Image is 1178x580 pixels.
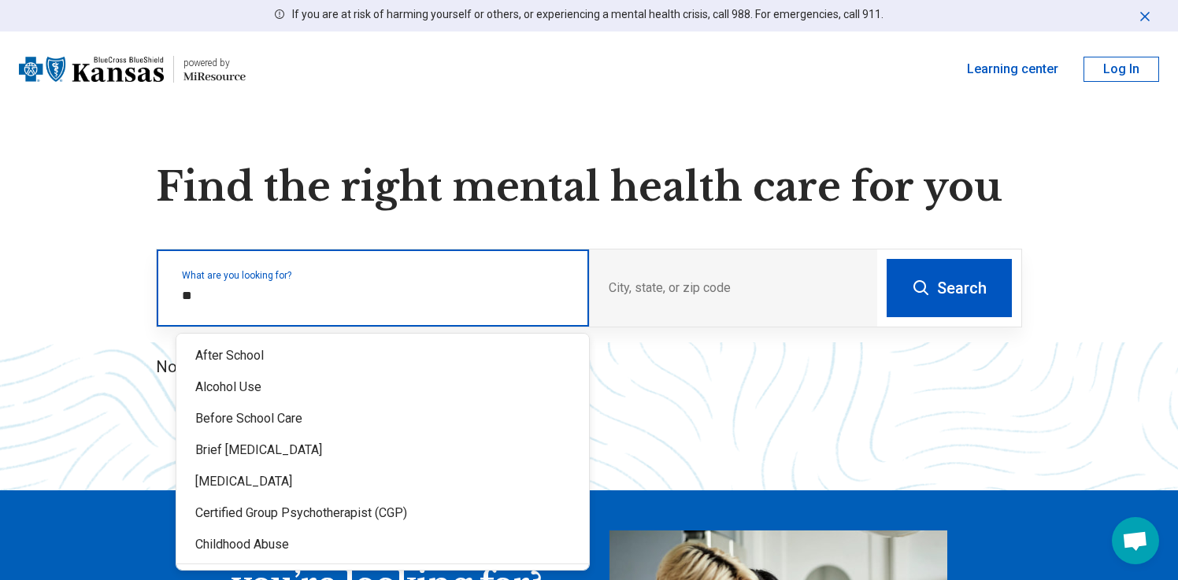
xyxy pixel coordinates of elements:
[292,6,883,23] p: If you are at risk of harming yourself or others, or experiencing a mental health crisis, call 98...
[887,259,1012,317] button: Search
[1084,57,1159,82] button: Log In
[156,164,1022,211] h1: Find the right mental health care for you
[182,271,570,280] label: What are you looking for?
[1112,517,1159,564] div: Open chat
[176,340,589,371] div: After School
[1137,6,1153,25] button: Dismiss
[19,50,164,88] img: Blue Cross Blue Shield Kansas
[176,529,589,560] div: Childhood Abuse
[156,356,1022,378] p: Not sure what you’re looking for?
[967,60,1058,79] a: Learning center
[176,371,589,403] div: Alcohol Use
[183,56,246,70] div: powered by
[176,434,589,466] div: Brief [MEDICAL_DATA]
[176,466,589,497] div: [MEDICAL_DATA]
[176,403,589,434] div: Before School Care
[176,497,589,529] div: Certified Group Psychotherapist (CGP)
